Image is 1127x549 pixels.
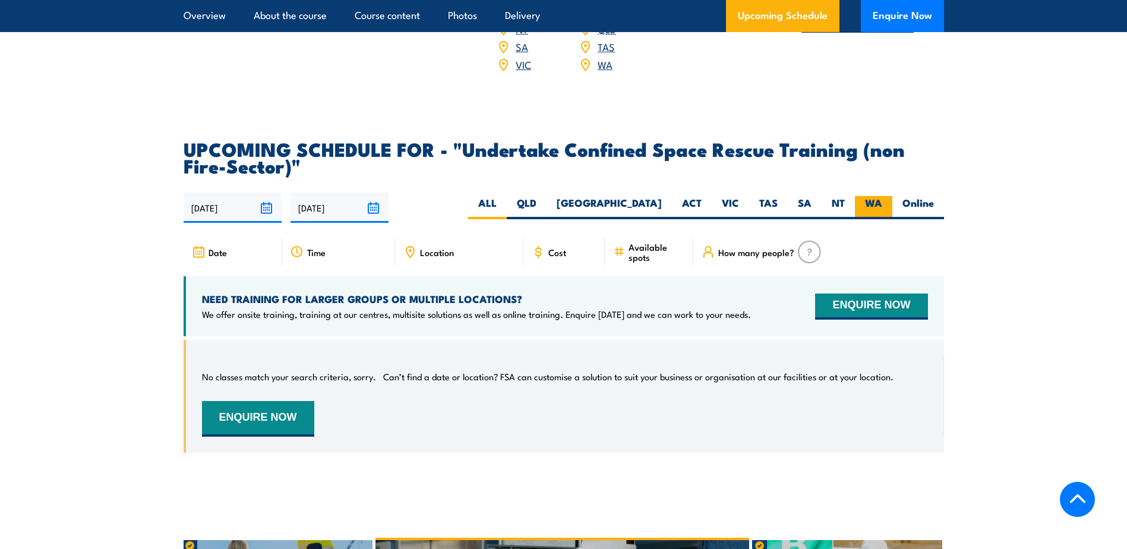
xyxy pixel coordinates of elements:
span: How many people? [718,247,794,257]
h2: UPCOMING SCHEDULE FOR - "Undertake Confined Space Rescue Training (non Fire-Sector)" [184,140,944,173]
input: From date [184,193,282,223]
a: TAS [598,39,615,53]
span: Time [307,247,326,257]
p: No classes match your search criteria, sorry. [202,371,376,383]
label: TAS [749,196,788,219]
label: WA [855,196,892,219]
label: Online [892,196,944,219]
h4: NEED TRAINING FOR LARGER GROUPS OR MULTIPLE LOCATIONS? [202,292,751,305]
label: ALL [468,196,507,219]
span: Date [209,247,227,257]
a: SA [516,39,528,53]
span: Cost [548,247,566,257]
span: Location [420,247,454,257]
span: Available spots [629,242,685,262]
label: QLD [507,196,547,219]
p: We offer onsite training, training at our centres, multisite solutions as well as online training... [202,308,751,320]
label: NT [822,196,855,219]
input: To date [291,193,389,223]
button: ENQUIRE NOW [202,401,314,437]
label: SA [788,196,822,219]
label: ACT [672,196,712,219]
label: VIC [712,196,749,219]
a: WA [598,57,613,71]
p: Can’t find a date or location? FSA can customise a solution to suit your business or organisation... [383,371,894,383]
button: ENQUIRE NOW [815,294,927,320]
a: VIC [516,57,531,71]
label: [GEOGRAPHIC_DATA] [547,196,672,219]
